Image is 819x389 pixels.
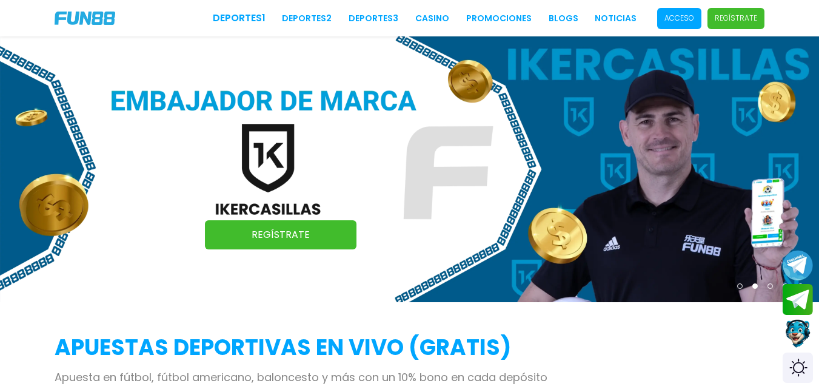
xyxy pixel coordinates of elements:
[282,12,332,25] a: Deportes2
[783,284,813,316] button: Join telegram
[349,12,398,25] a: Deportes3
[466,12,532,25] a: Promociones
[595,12,637,25] a: NOTICIAS
[783,249,813,281] button: Join telegram channel
[55,12,115,25] img: Company Logo
[783,318,813,350] button: Contact customer service
[205,220,356,249] a: Regístrate
[55,331,764,364] h2: APUESTAS DEPORTIVAS EN VIVO (gratis)
[715,13,757,24] p: Regístrate
[55,369,764,385] p: Apuesta en fútbol, fútbol americano, baloncesto y más con un 10% bono en cada depósito
[664,13,694,24] p: Acceso
[783,353,813,383] div: Switch theme
[549,12,578,25] a: BLOGS
[415,12,449,25] a: CASINO
[213,11,266,25] a: Deportes1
